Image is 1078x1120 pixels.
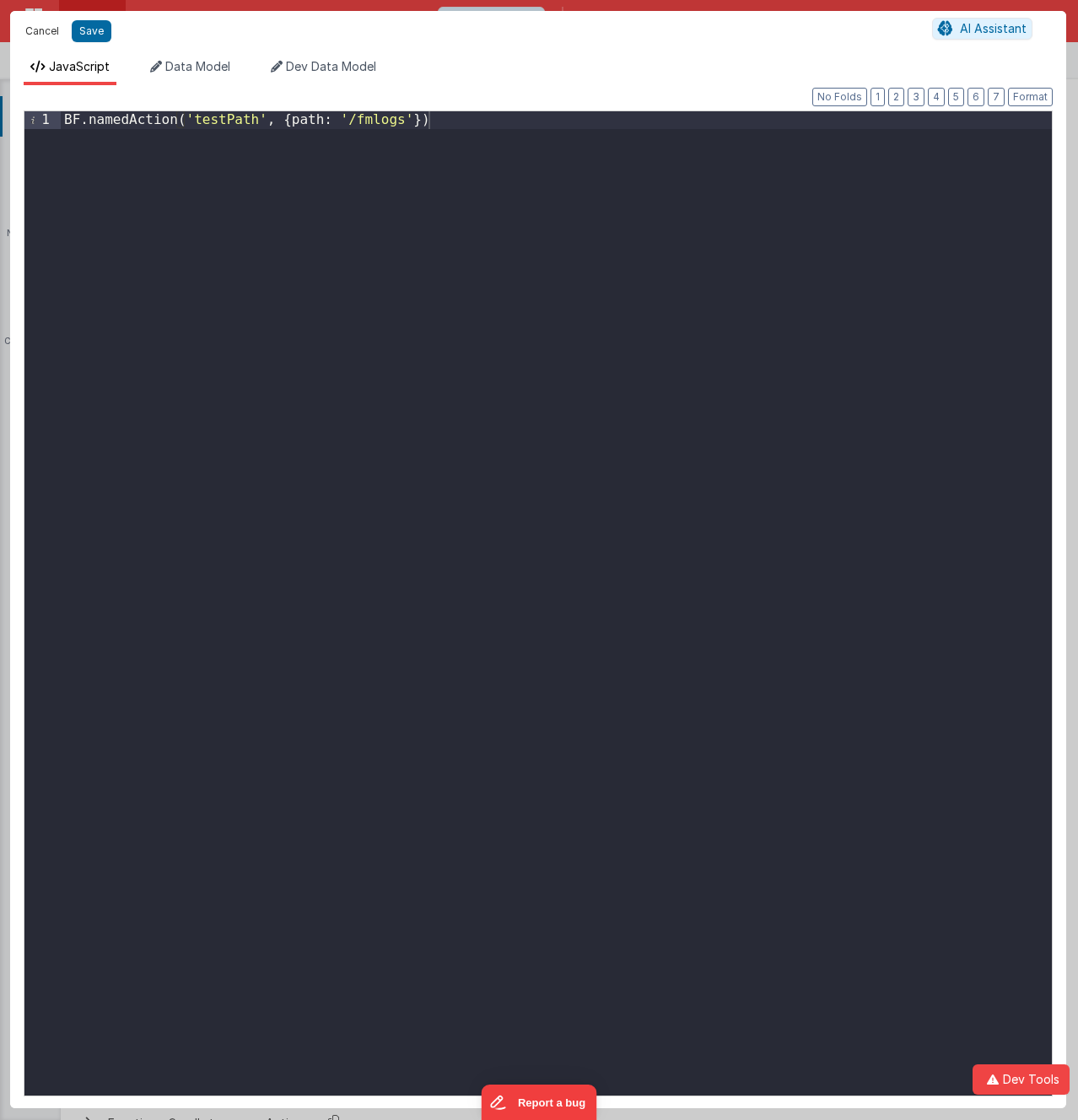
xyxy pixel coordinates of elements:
button: Dev Tools [973,1064,1070,1095]
button: 7 [988,88,1005,106]
button: 5 [948,88,964,106]
button: 2 [888,88,904,106]
span: Data Model [165,59,230,73]
button: AI Assistant [932,18,1032,40]
div: 1 [24,111,61,129]
button: 4 [928,88,945,106]
button: Format [1008,88,1053,106]
span: JavaScript [49,59,110,73]
span: Dev Data Model [286,59,376,73]
button: 3 [908,88,924,106]
button: 1 [870,88,885,106]
button: Save [72,20,111,42]
button: 6 [968,88,984,106]
button: No Folds [812,88,867,106]
iframe: Marker.io feedback button [482,1085,597,1120]
span: AI Assistant [960,21,1027,35]
button: Cancel [17,19,67,43]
